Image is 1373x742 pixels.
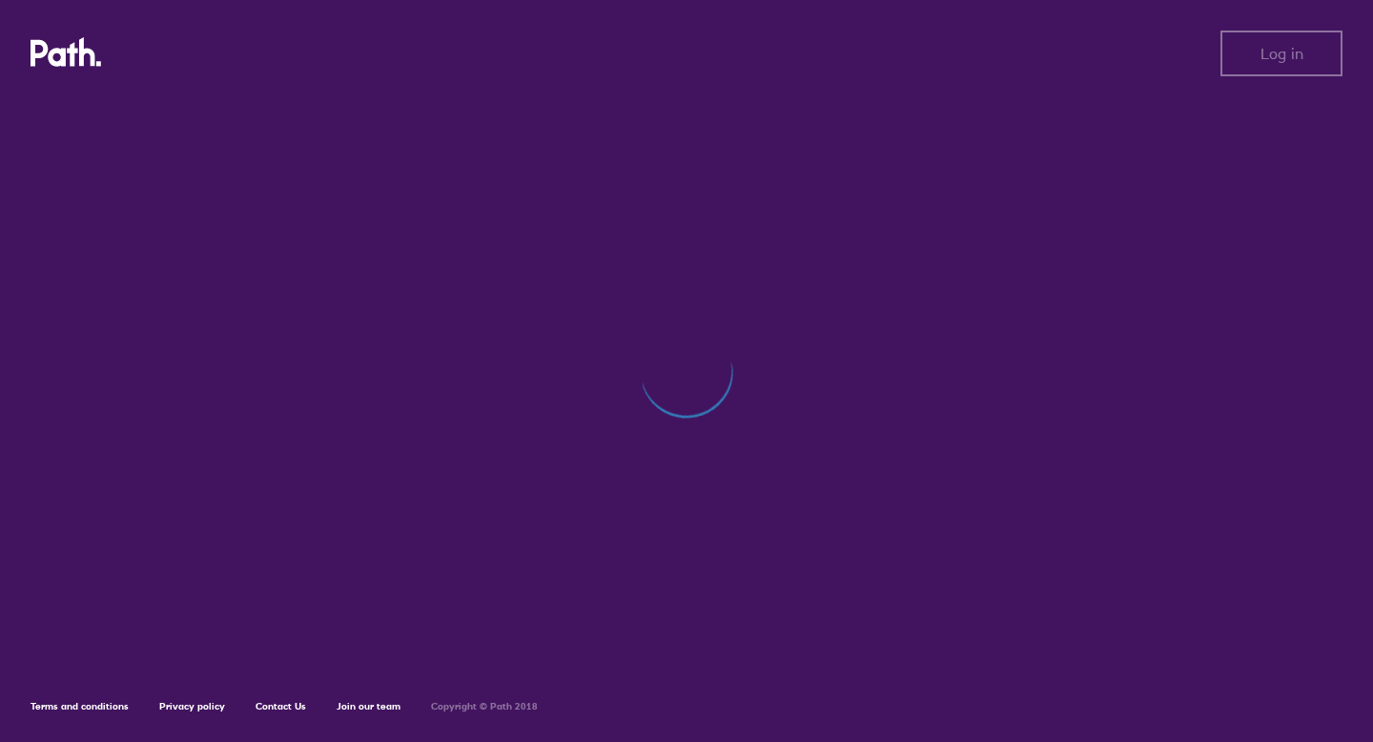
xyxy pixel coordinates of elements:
[159,700,225,712] a: Privacy policy
[1220,31,1342,76] button: Log in
[431,701,538,712] h6: Copyright © Path 2018
[1260,45,1303,62] span: Log in
[31,700,129,712] a: Terms and conditions
[337,700,400,712] a: Join our team
[256,700,306,712] a: Contact Us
